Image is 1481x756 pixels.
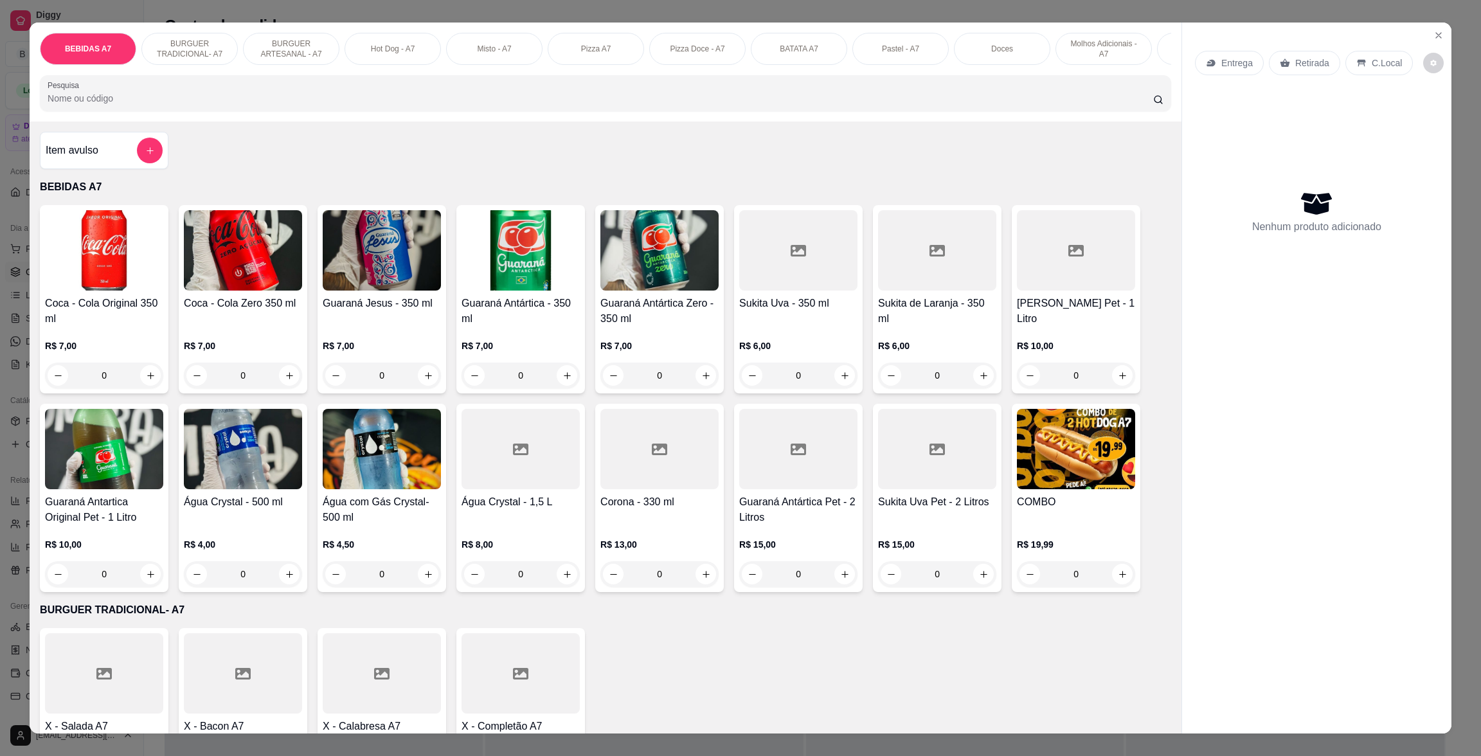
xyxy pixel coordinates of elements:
p: R$ 6,00 [739,339,857,352]
button: decrease-product-quantity [186,564,207,584]
h4: X - Salada A7 [45,719,163,734]
button: increase-product-quantity [1112,365,1133,386]
p: R$ 7,00 [184,339,302,352]
h4: Guaraná Antártica Zero - 350 ml [600,296,719,327]
h4: [PERSON_NAME] Pet - 1 Litro [1017,296,1135,327]
button: decrease-product-quantity [1423,53,1444,73]
p: Doces [991,44,1013,54]
p: C.Local [1372,57,1402,69]
p: R$ 6,00 [878,339,996,352]
button: increase-product-quantity [279,564,300,584]
h4: Corona - 330 ml [600,494,719,510]
button: increase-product-quantity [973,365,994,386]
label: Pesquisa [48,80,84,91]
h4: Guaraná Antártica Pet - 2 Litros [739,494,857,525]
h4: Coca - Cola Zero 350 ml [184,296,302,311]
p: Pizza A7 [581,44,611,54]
button: decrease-product-quantity [186,365,207,386]
img: product-image [462,210,580,291]
button: decrease-product-quantity [464,365,485,386]
button: increase-product-quantity [557,365,577,386]
p: R$ 8,00 [462,538,580,551]
button: decrease-product-quantity [603,564,624,584]
p: Pastel - A7 [882,44,919,54]
h4: Água Crystal - 1,5 L [462,494,580,510]
button: increase-product-quantity [834,365,855,386]
p: BEBIDAS A7 [40,179,1171,195]
button: decrease-product-quantity [1019,365,1040,386]
img: product-image [184,409,302,489]
button: decrease-product-quantity [48,365,68,386]
button: decrease-product-quantity [325,564,346,584]
h4: Item avulso [46,143,98,158]
p: Hot Dog - A7 [371,44,415,54]
h4: X - Calabresa A7 [323,719,441,734]
img: product-image [600,210,719,291]
button: increase-product-quantity [279,365,300,386]
h4: Sukita de Laranja - 350 ml [878,296,996,327]
button: increase-product-quantity [557,564,577,584]
p: R$ 7,00 [600,339,719,352]
button: increase-product-quantity [140,564,161,584]
h4: COMBO [1017,494,1135,510]
button: increase-product-quantity [140,365,161,386]
p: Entrega [1221,57,1253,69]
h4: Sukita Uva - 350 ml [739,296,857,311]
p: Retirada [1295,57,1329,69]
p: R$ 10,00 [1017,339,1135,352]
button: decrease-product-quantity [742,564,762,584]
h4: Água Crystal - 500 ml [184,494,302,510]
p: Pizza Doce - A7 [670,44,724,54]
h4: X - Completão A7 [462,719,580,734]
p: R$ 7,00 [462,339,580,352]
p: R$ 15,00 [739,538,857,551]
h4: Guaraná Antartica Original Pet - 1 Litro [45,494,163,525]
p: Nenhum produto adicionado [1252,219,1381,235]
button: decrease-product-quantity [48,564,68,584]
p: R$ 4,50 [323,538,441,551]
input: Pesquisa [48,92,1153,105]
img: product-image [45,210,163,291]
img: product-image [45,409,163,489]
p: R$ 15,00 [878,538,996,551]
button: increase-product-quantity [418,365,438,386]
p: BURGUER ARTESANAL - A7 [254,39,328,59]
p: BEBIDAS A7 [65,44,111,54]
button: decrease-product-quantity [464,564,485,584]
button: Close [1428,25,1449,46]
p: BURGUER TRADICIONAL- A7 [40,602,1171,618]
h4: X - Bacon A7 [184,719,302,734]
img: product-image [1017,409,1135,489]
button: decrease-product-quantity [881,365,901,386]
h4: Guaraná Antártica - 350 ml [462,296,580,327]
button: add-separate-item [137,138,163,163]
button: increase-product-quantity [418,564,438,584]
button: increase-product-quantity [696,564,716,584]
h4: Sukita Uva Pet - 2 Litros [878,494,996,510]
button: decrease-product-quantity [881,564,901,584]
button: decrease-product-quantity [325,365,346,386]
button: increase-product-quantity [696,365,716,386]
button: increase-product-quantity [1112,564,1133,584]
p: R$ 7,00 [323,339,441,352]
p: BURGUER TRADICIONAL- A7 [152,39,227,59]
button: decrease-product-quantity [742,365,762,386]
p: R$ 4,00 [184,538,302,551]
p: R$ 13,00 [600,538,719,551]
p: BATATA A7 [780,44,818,54]
h4: Água com Gás Crystal- 500 ml [323,494,441,525]
p: R$ 10,00 [45,538,163,551]
img: product-image [184,210,302,291]
img: product-image [323,210,441,291]
button: decrease-product-quantity [1019,564,1040,584]
h4: Coca - Cola Original 350 ml [45,296,163,327]
button: increase-product-quantity [834,564,855,584]
p: R$ 7,00 [45,339,163,352]
p: Molhos Adicionais - A7 [1066,39,1141,59]
p: R$ 19,99 [1017,538,1135,551]
button: increase-product-quantity [973,564,994,584]
button: decrease-product-quantity [603,365,624,386]
p: Misto - A7 [477,44,511,54]
img: product-image [323,409,441,489]
h4: Guaraná Jesus - 350 ml [323,296,441,311]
